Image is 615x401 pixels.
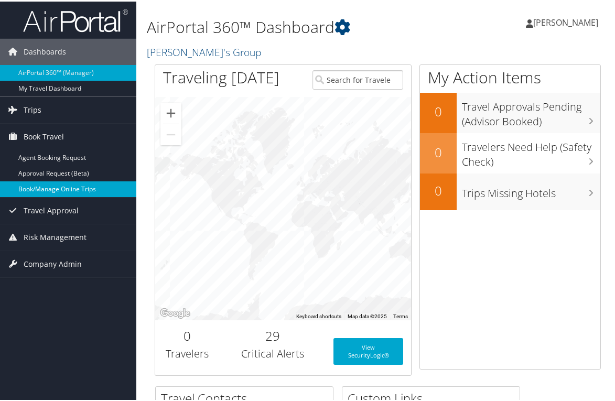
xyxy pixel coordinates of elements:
[420,101,457,119] h2: 0
[24,250,82,276] span: Company Admin
[24,122,64,148] span: Book Travel
[23,7,128,31] img: airportal-logo.png
[333,337,403,363] a: View SecurityLogic®
[462,93,600,127] h3: Travel Approvals Pending (Advisor Booked)
[420,132,600,172] a: 0Travelers Need Help (Safety Check)
[533,15,598,27] span: [PERSON_NAME]
[147,15,455,37] h1: AirPortal 360™ Dashboard
[420,91,600,132] a: 0Travel Approvals Pending (Advisor Booked)
[24,37,66,63] span: Dashboards
[227,326,318,343] h2: 29
[147,44,264,58] a: [PERSON_NAME]'s Group
[24,196,79,222] span: Travel Approval
[462,133,600,168] h3: Travelers Need Help (Safety Check)
[296,311,341,319] button: Keyboard shortcuts
[163,326,211,343] h2: 0
[163,345,211,360] h3: Travelers
[462,179,600,199] h3: Trips Missing Hotels
[526,5,609,37] a: [PERSON_NAME]
[312,69,403,88] input: Search for Traveler
[158,305,192,319] img: Google
[24,223,87,249] span: Risk Management
[160,101,181,122] button: Zoom in
[24,95,41,122] span: Trips
[420,180,457,198] h2: 0
[393,312,408,318] a: Terms (opens in new tab)
[420,172,600,209] a: 0Trips Missing Hotels
[348,312,387,318] span: Map data ©2025
[420,65,600,87] h1: My Action Items
[163,65,279,87] h1: Traveling [DATE]
[160,123,181,144] button: Zoom out
[227,345,318,360] h3: Critical Alerts
[158,305,192,319] a: Open this area in Google Maps (opens a new window)
[420,142,457,160] h2: 0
